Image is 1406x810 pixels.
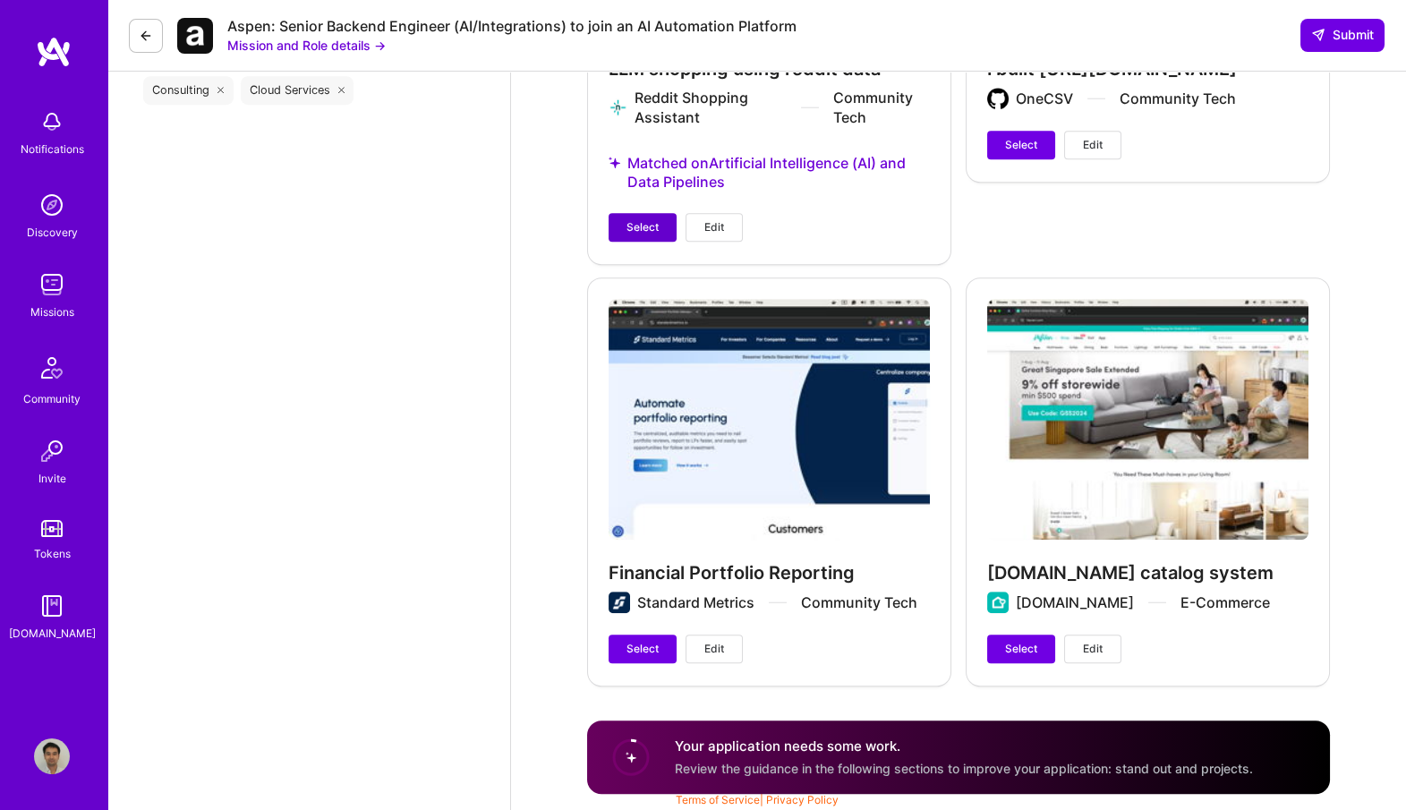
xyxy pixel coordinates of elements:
div: Consulting [143,76,234,105]
div: Notifications [21,140,84,158]
button: Submit [1300,19,1385,51]
img: teamwork [34,267,70,303]
a: Privacy Policy [766,793,839,806]
span: Edit [1083,641,1103,657]
span: Submit [1311,26,1374,44]
a: Terms of Service [676,793,760,806]
i: icon Close [338,87,345,94]
button: Select [609,213,677,242]
div: Tokens [34,544,71,563]
div: [DOMAIN_NAME] [9,624,96,643]
span: Select [1005,641,1037,657]
span: Edit [704,219,724,235]
h4: Your application needs some work. [675,737,1253,755]
span: Review the guidance in the following sections to improve your application: stand out and projects. [675,761,1253,776]
i: icon LeftArrowDark [139,29,153,43]
button: Edit [686,213,743,242]
img: discovery [34,187,70,223]
span: Edit [1083,137,1103,153]
div: Discovery [27,223,78,242]
img: Company Logo [177,18,213,54]
img: User Avatar [34,738,70,774]
i: icon Close [217,87,225,94]
button: Select [987,635,1055,663]
span: | [676,793,839,806]
span: Select [626,219,659,235]
button: Edit [686,635,743,663]
i: icon SendLight [1311,28,1325,42]
button: Mission and Role details → [227,36,386,55]
span: Select [626,641,659,657]
div: © 2025 ATeams Inc., All rights reserved. [107,758,1406,803]
img: guide book [34,588,70,624]
div: Cloud Services [241,76,354,105]
div: Invite [38,469,66,488]
div: Missions [30,303,74,321]
img: logo [36,36,72,68]
div: Community [23,389,81,408]
div: Aspen: Senior Backend Engineer (AI/Integrations) to join an AI Automation Platform [227,17,797,36]
img: Invite [34,433,70,469]
button: Select [987,131,1055,159]
button: Select [609,635,677,663]
span: Edit [704,641,724,657]
img: bell [34,104,70,140]
span: Select [1005,137,1037,153]
a: User Avatar [30,738,74,774]
img: Community [30,346,73,389]
button: Edit [1064,635,1121,663]
button: Edit [1064,131,1121,159]
img: tokens [41,520,63,537]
